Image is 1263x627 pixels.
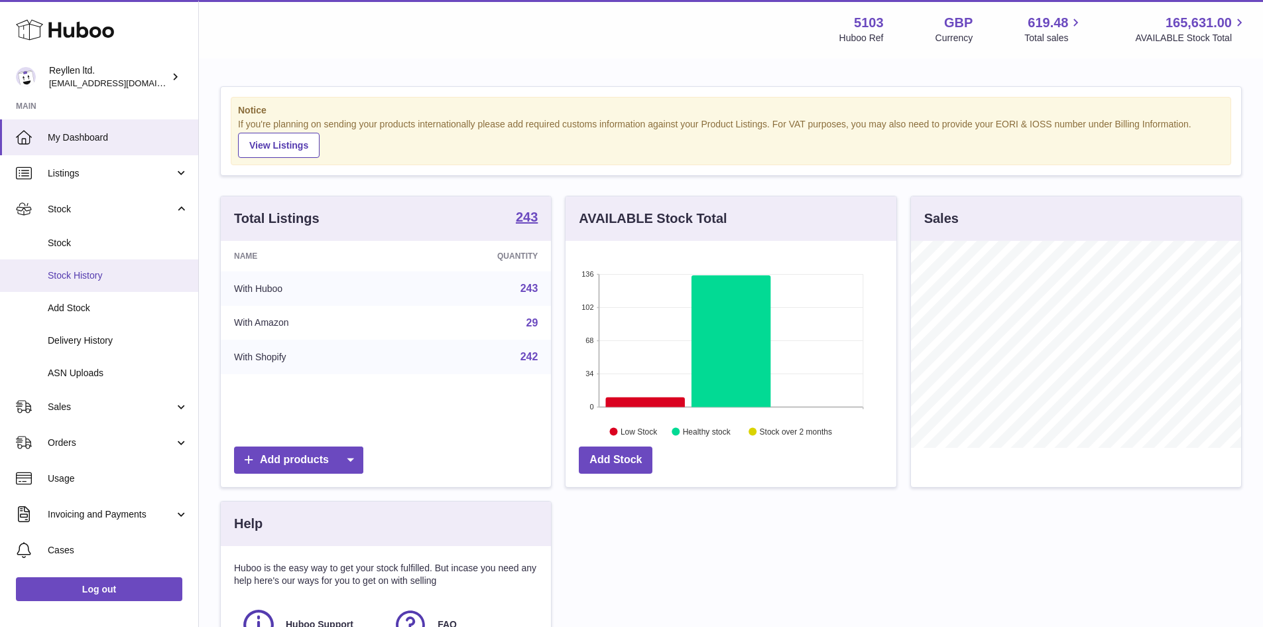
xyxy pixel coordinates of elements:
[621,427,658,436] text: Low Stock
[48,167,174,180] span: Listings
[221,241,402,271] th: Name
[234,210,320,228] h3: Total Listings
[48,437,174,449] span: Orders
[48,367,188,380] span: ASN Uploads
[581,270,593,278] text: 136
[48,401,174,413] span: Sales
[48,508,174,521] span: Invoicing and Payments
[48,237,188,249] span: Stock
[683,427,731,436] text: Healthy stock
[234,515,263,533] h3: Help
[581,303,593,311] text: 102
[221,340,402,374] td: With Shopify
[579,447,652,474] a: Add Stock
[49,64,168,90] div: Reyllen ltd.
[49,78,195,88] span: [EMAIL_ADDRESS][DOMAIN_NAME]
[586,336,594,344] text: 68
[48,131,188,144] span: My Dashboard
[234,447,363,474] a: Add products
[520,351,538,362] a: 242
[1024,32,1083,44] span: Total sales
[854,14,884,32] strong: 5103
[1028,14,1068,32] span: 619.48
[221,306,402,340] td: With Amazon
[16,577,182,601] a: Log out
[48,203,174,216] span: Stock
[839,32,884,44] div: Huboo Ref
[760,427,832,436] text: Stock over 2 months
[48,334,188,347] span: Delivery History
[1166,14,1232,32] span: 165,631.00
[516,210,538,226] a: 243
[924,210,959,228] h3: Sales
[48,472,188,485] span: Usage
[935,32,973,44] div: Currency
[579,210,727,228] h3: AVAILABLE Stock Total
[48,544,188,557] span: Cases
[402,241,552,271] th: Quantity
[516,210,538,224] strong: 243
[1024,14,1083,44] a: 619.48 Total sales
[1135,14,1247,44] a: 165,631.00 AVAILABLE Stock Total
[520,283,538,294] a: 243
[586,370,594,378] text: 34
[238,104,1224,117] strong: Notice
[48,269,188,282] span: Stock History
[16,67,36,87] img: internalAdmin-5103@internal.huboo.com
[48,302,188,314] span: Add Stock
[234,562,538,587] p: Huboo is the easy way to get your stock fulfilled. But incase you need any help here's our ways f...
[526,317,538,328] a: 29
[944,14,973,32] strong: GBP
[238,118,1224,158] div: If you're planning on sending your products internationally please add required customs informati...
[221,271,402,306] td: With Huboo
[238,133,320,158] a: View Listings
[590,403,594,411] text: 0
[1135,32,1247,44] span: AVAILABLE Stock Total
